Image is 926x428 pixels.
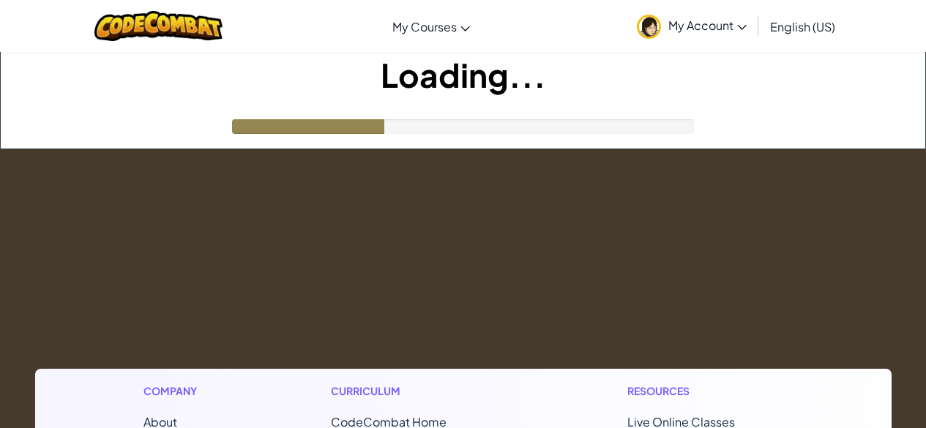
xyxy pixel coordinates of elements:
[668,18,747,33] span: My Account
[627,383,783,399] h1: Resources
[763,7,843,46] a: English (US)
[630,3,754,49] a: My Account
[1,52,925,97] h1: Loading...
[392,19,457,34] span: My Courses
[331,383,508,399] h1: Curriculum
[94,11,223,41] img: CodeCombat logo
[385,7,477,46] a: My Courses
[637,15,661,39] img: avatar
[770,19,835,34] span: English (US)
[143,383,212,399] h1: Company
